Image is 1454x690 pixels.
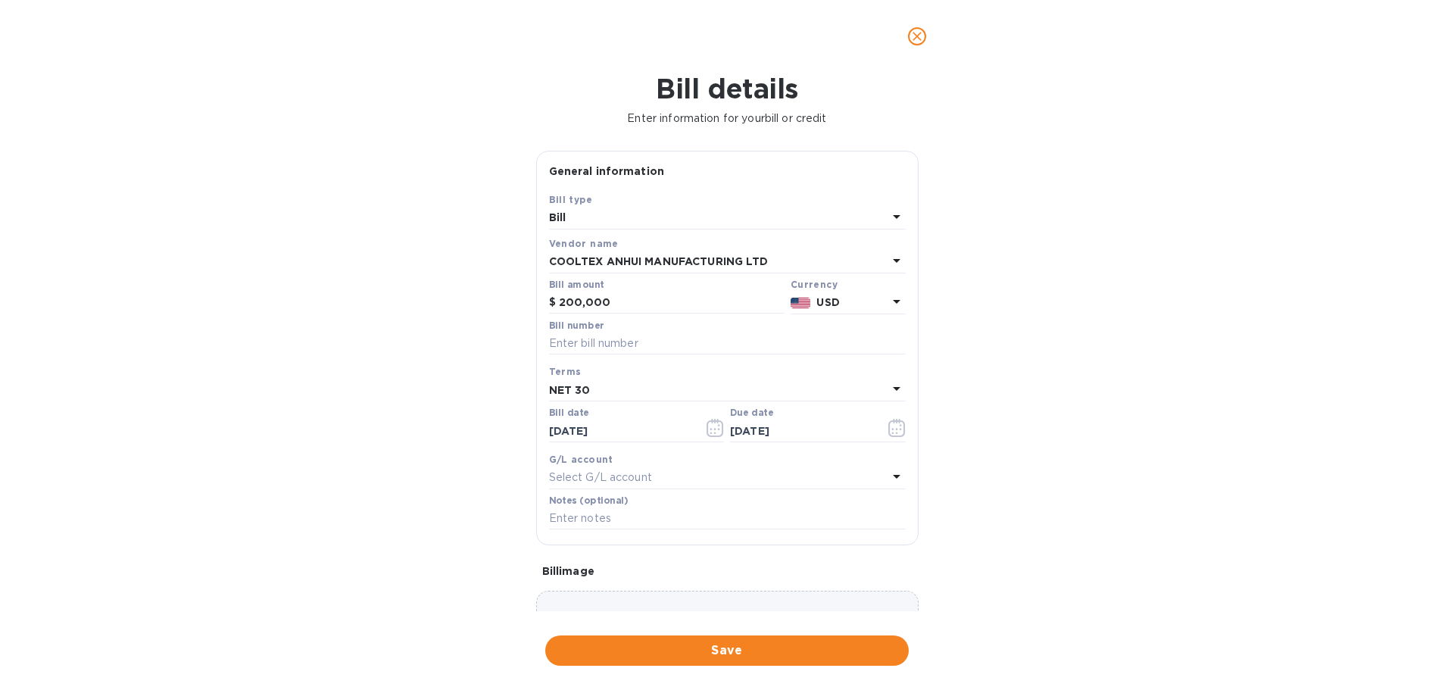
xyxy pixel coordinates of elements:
[549,454,613,465] b: G/L account
[549,238,619,249] b: Vendor name
[549,292,559,314] div: $
[549,496,629,505] label: Notes (optional)
[549,194,593,205] b: Bill type
[549,321,604,330] label: Bill number
[12,73,1442,105] h1: Bill details
[549,211,566,223] b: Bill
[549,420,692,442] input: Select date
[557,642,897,660] span: Save
[549,165,665,177] b: General information
[549,366,582,377] b: Terms
[549,507,906,530] input: Enter notes
[549,384,591,396] b: NET 30
[791,279,838,290] b: Currency
[12,111,1442,126] p: Enter information for your bill or credit
[549,409,589,418] label: Bill date
[549,255,769,267] b: COOLTEX ANHUI MANUFACTURING LTD
[816,296,839,308] b: USD
[549,333,906,355] input: Enter bill number
[545,635,909,666] button: Save
[549,470,652,485] p: Select G/L account
[542,564,913,579] p: Bill image
[730,420,873,442] input: Due date
[899,18,935,55] button: close
[791,298,811,308] img: USD
[730,409,773,418] label: Due date
[549,280,604,289] label: Bill amount
[559,292,785,314] input: $ Enter bill amount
